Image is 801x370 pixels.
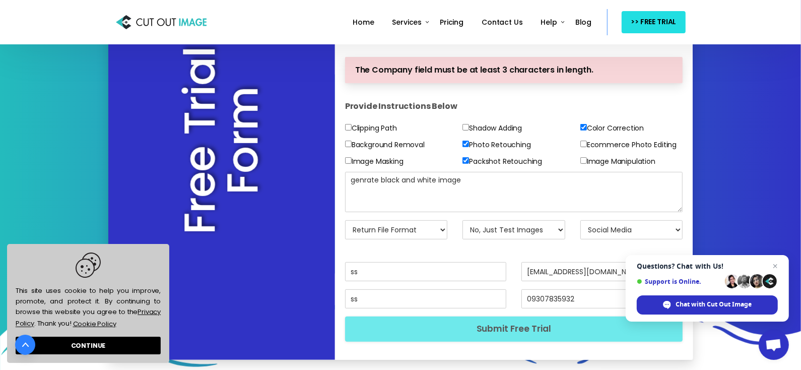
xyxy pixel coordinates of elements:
a: Privacy Policy [16,307,161,329]
label: Background Removal [345,139,425,151]
span: This site uses cookie to help you improve, promote, and protect it. By continuing to browse this ... [16,253,161,330]
span: Blog [575,17,591,27]
img: Cut Out Image: Photo Cut Out Service Provider [116,13,207,32]
input: Company Name [345,289,506,309]
span: Questions? Chat with Us! [637,262,778,270]
span: Services [392,17,422,27]
label: Photo Retouching [462,139,530,151]
label: Color Correction [580,122,644,135]
a: Pricing [436,11,468,34]
input: Shadow Adding [462,124,469,131]
label: Packshot Retouching [462,155,542,168]
label: Image Masking [345,155,404,168]
span: Chat with Cut Out Image [676,300,752,309]
input: Photo Retouching [462,141,469,147]
a: Open chat [759,330,789,360]
span: Help [541,17,557,27]
input: Background Removal [345,141,352,147]
a: Home [349,11,378,34]
a: learn more about cookies [72,317,117,330]
a: Help [537,11,561,34]
p: The Company field must be at least 3 characters in length. [355,63,673,78]
label: Clipping Path [345,122,397,135]
h4: Provide Instructions Below [345,91,683,121]
label: Image Manipulation [580,155,655,168]
span: Contact Us [482,17,522,27]
label: Shadow Adding [462,122,522,135]
span: >> FREE TRIAL [631,16,676,28]
a: >> FREE TRIAL [622,11,685,33]
a: Contact Us [478,11,526,34]
span: Chat with Cut Out Image [637,295,778,315]
input: Clipping Path [345,124,352,131]
button: Submit Free Trial [345,317,683,341]
input: Image Masking [345,157,352,164]
div: cookieconsent [7,244,169,363]
a: Blog [571,11,595,34]
input: Color Correction [580,124,587,131]
a: Services [388,11,426,34]
span: Support is Online. [637,278,721,285]
input: Ecommerce Photo Editing [580,141,587,147]
h2: Free Trial Form [179,42,264,239]
label: Ecommerce Photo Editing [580,139,677,151]
input: Image Manipulation [580,157,587,164]
input: Packshot Retouching [462,157,469,164]
a: dismiss cookie message [16,337,161,354]
input: Full Name (Required) [345,262,506,281]
span: Home [353,17,374,27]
a: Go to top [15,335,35,355]
input: Email Address (Required) [521,262,683,281]
input: Phone Number [521,289,683,309]
span: Pricing [440,17,463,27]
